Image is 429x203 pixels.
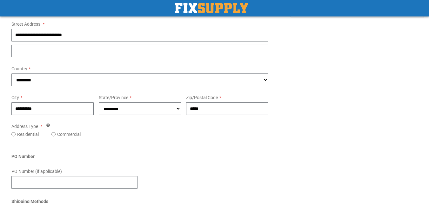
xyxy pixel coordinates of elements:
span: PO Number (if applicable) [11,169,62,174]
span: Address Type [11,124,38,129]
span: Zip/Postal Code [186,95,218,100]
img: Fix Industrial Supply [175,3,248,13]
label: Commercial [57,131,81,137]
div: PO Number [11,153,268,163]
label: Residential [17,131,39,137]
span: State/Province [99,95,128,100]
a: store logo [175,3,248,13]
span: Street Address [11,22,40,27]
span: Country [11,66,27,71]
span: City [11,95,19,100]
